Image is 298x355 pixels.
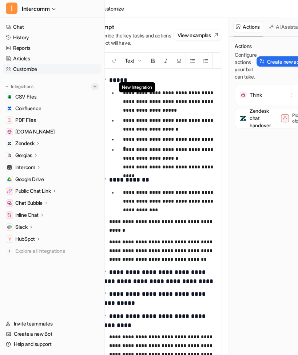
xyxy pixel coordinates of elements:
img: HubSpot [7,237,12,241]
h1: Prompt [94,23,174,31]
p: HubSpot [15,235,35,243]
a: Reports [3,43,102,53]
span: Intercomm [22,4,49,14]
img: Underline [176,58,182,64]
img: explore all integrations [6,247,13,255]
button: Actions [233,21,263,32]
img: Zendesk [7,141,12,145]
span: CSV Files [15,93,36,100]
a: PDF FilesPDF Files [3,115,102,125]
p: Think [250,91,262,99]
img: Bold [150,58,156,64]
img: Slack [7,225,12,229]
img: Gorgias [7,153,12,157]
p: Gorgias [15,152,32,159]
span: Google Drive [15,176,44,183]
img: Italic [163,58,169,64]
img: Google Drive [7,177,12,182]
span: Explore all integrations [15,245,99,257]
p: Chat Bubble [15,199,43,207]
span: I [6,3,17,14]
p: Slack [15,223,28,231]
img: Redo [111,58,117,64]
p: Zendesk [15,140,35,147]
a: Invite teammates [3,319,102,329]
button: Unordered List [186,53,199,68]
a: Explore all integrations [3,246,102,256]
span: New Integration [119,82,155,92]
a: ConfluenceConfluence [3,103,102,113]
img: Intercom [7,165,12,169]
button: Redo [108,53,121,68]
a: Help and support [3,339,102,349]
img: menu_add.svg [92,84,98,89]
p: Describe the key tasks and actions the bot will have. [94,32,174,47]
a: CSV FilesCSV Files [3,92,102,102]
img: Chat Bubble [7,201,12,205]
p: Intercom [15,164,35,171]
img: Create action [259,59,265,64]
button: Underline [172,53,186,68]
button: Integrations [3,83,36,90]
div: Customize [100,5,124,12]
img: Unordered List [190,58,195,64]
a: www.helpdesk.com[DOMAIN_NAME] [3,127,102,137]
img: CSV Files [7,95,12,99]
img: expand menu [4,84,9,89]
button: View examples [174,30,222,40]
img: Dropdown Down Arrow [136,58,142,64]
a: Google DriveGoogle Drive [3,174,102,184]
img: PDF Files [7,118,12,122]
a: Create a new Bot [3,329,102,339]
p: Actions [235,43,257,50]
p: Integrations [11,84,33,89]
p: Public Chat Link [15,187,51,195]
button: Italic [159,53,172,68]
p: Inline Chat [15,211,39,219]
img: Inline Chat [7,213,12,217]
img: Ordered List [203,58,208,64]
span: [DOMAIN_NAME] [15,128,55,135]
span: PDF Files [15,116,36,124]
img: Think icon [239,91,247,99]
a: Chat [3,22,102,32]
button: Ordered List [199,53,212,68]
button: Text [121,53,146,68]
img: Public Chat Link [7,189,12,193]
span: Confluence [15,105,41,112]
img: Zendesk chat handover icon [239,115,247,122]
button: Bold [146,53,159,68]
p: Configure actions your bot can take. [235,51,257,80]
img: www.helpdesk.com [7,129,12,134]
a: Articles [3,53,102,64]
img: Confluence [7,106,12,111]
a: History [3,32,102,43]
p: Zendesk chat handover [250,107,271,129]
a: Customize [3,64,102,74]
